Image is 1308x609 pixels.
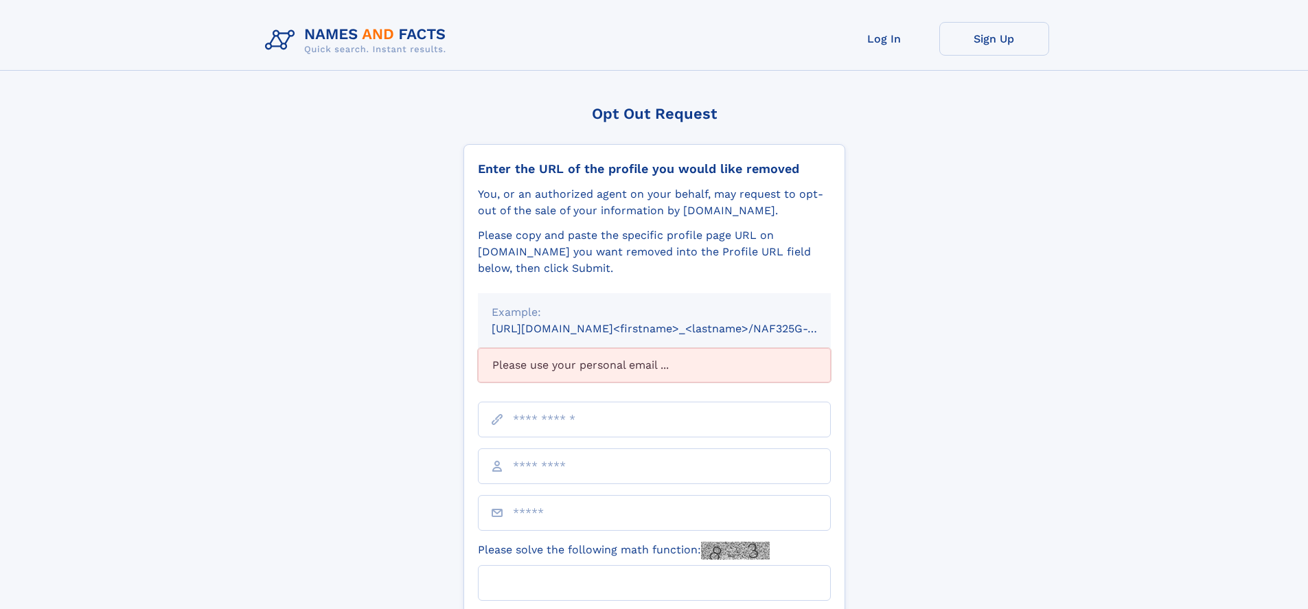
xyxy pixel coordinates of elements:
div: Opt Out Request [463,105,845,122]
div: You, or an authorized agent on your behalf, may request to opt-out of the sale of your informatio... [478,186,831,219]
div: Please use your personal email ... [478,348,831,382]
label: Please solve the following math function: [478,542,770,560]
div: Enter the URL of the profile you would like removed [478,161,831,176]
div: Example: [492,304,817,321]
div: Please copy and paste the specific profile page URL on [DOMAIN_NAME] you want removed into the Pr... [478,227,831,277]
img: Logo Names and Facts [260,22,457,59]
small: [URL][DOMAIN_NAME]<firstname>_<lastname>/NAF325G-xxxxxxxx [492,322,857,335]
a: Log In [829,22,939,56]
a: Sign Up [939,22,1049,56]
